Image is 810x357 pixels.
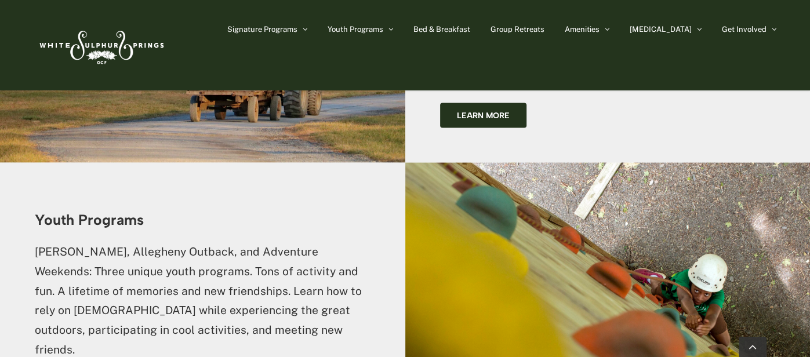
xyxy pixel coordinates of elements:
[328,25,383,33] span: Youth Programs
[440,103,526,128] a: Learn more
[35,212,371,228] h3: Youth Programs
[722,25,767,33] span: Get Involved
[34,18,168,72] img: White Sulphur Springs Logo
[565,25,600,33] span: Amenities
[413,25,470,33] span: Bed & Breakfast
[491,25,544,33] span: Group Retreats
[227,25,297,33] span: Signature Programs
[457,111,510,121] span: Learn more
[630,25,692,33] span: [MEDICAL_DATA]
